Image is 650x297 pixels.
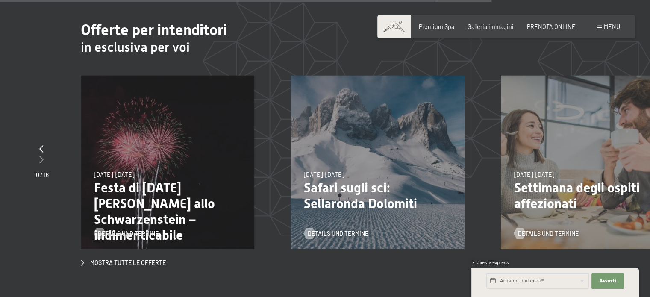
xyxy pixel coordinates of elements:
p: Festa di [DATE][PERSON_NAME] allo Schwarzenstein – indimenticabile [94,180,241,243]
a: Details und Termine [94,229,159,238]
span: Richiesta express [471,259,509,265]
a: PRENOTA ONLINE [527,23,576,30]
a: Premium Spa [419,23,454,30]
span: Mostra tutte le offerte [90,259,166,267]
span: Menu [604,23,620,30]
span: 10 [34,171,39,179]
a: Details und Termine [514,229,579,238]
a: Galleria immagini [468,23,514,30]
span: [DATE]-[DATE] [94,171,134,178]
a: Mostra tutte le offerte [81,259,166,267]
span: Offerte per intenditori [81,21,227,38]
span: Avanti [599,278,616,285]
a: Details und Termine [304,229,368,238]
button: Avanti [591,273,624,289]
span: Details und Termine [518,229,578,238]
p: Safari sugli sci: Sellaronda Dolomiti [304,180,451,212]
span: [DATE]-[DATE] [514,171,554,178]
span: 16 [44,171,49,179]
span: / [40,171,43,179]
span: Details und Termine [98,229,159,238]
span: Details und Termine [308,229,368,238]
span: in esclusiva per voi [81,39,190,55]
span: [DATE]-[DATE] [304,171,344,178]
